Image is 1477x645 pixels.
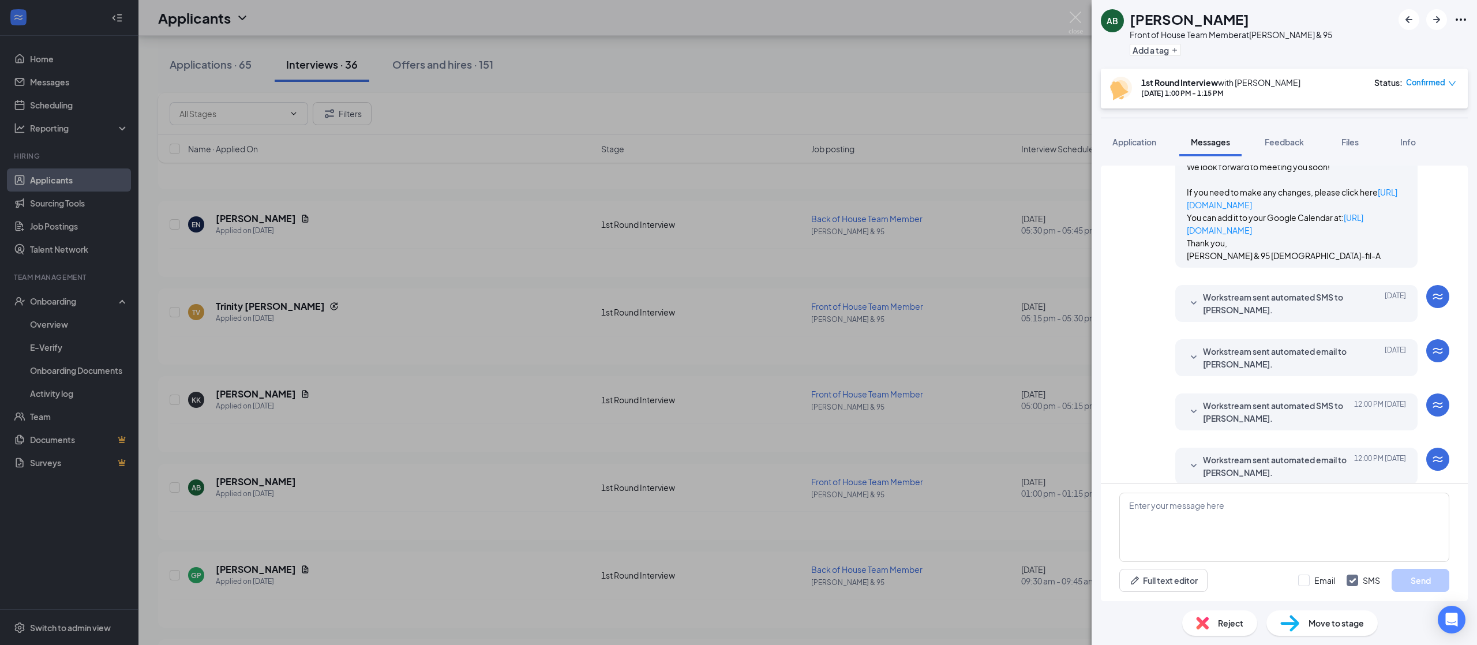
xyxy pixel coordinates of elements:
[1399,9,1419,30] button: ArrowLeftNew
[1187,237,1406,249] p: Thank you,
[1431,344,1445,358] svg: WorkstreamLogo
[1130,9,1249,29] h1: [PERSON_NAME]
[1265,137,1304,147] span: Feedback
[1187,211,1406,237] p: You can add it to your Google Calendar at:
[1406,77,1445,88] span: Confirmed
[1191,137,1230,147] span: Messages
[1431,398,1445,412] svg: WorkstreamLogo
[1187,459,1201,473] svg: SmallChevronDown
[1400,137,1416,147] span: Info
[1119,569,1208,592] button: Full text editorPen
[1187,249,1406,262] p: [PERSON_NAME] & 95 [DEMOGRAPHIC_DATA]-fil-A
[1187,351,1201,365] svg: SmallChevronDown
[1402,13,1416,27] svg: ArrowLeftNew
[1430,13,1444,27] svg: ArrowRight
[1130,44,1181,56] button: PlusAdd a tag
[1141,77,1300,88] div: with [PERSON_NAME]
[1454,13,1468,27] svg: Ellipses
[1431,452,1445,466] svg: WorkstreamLogo
[1129,575,1141,586] svg: Pen
[1448,80,1456,88] span: down
[1218,617,1243,629] span: Reject
[1141,88,1300,98] div: [DATE] 1:00 PM - 1:15 PM
[1107,15,1118,27] div: AB
[1171,47,1178,54] svg: Plus
[1438,606,1465,633] div: Open Intercom Messenger
[1112,137,1156,147] span: Application
[1141,77,1218,88] b: 1st Round Interview
[1354,399,1406,425] span: [DATE] 12:00 PM
[1354,453,1406,479] span: [DATE] 12:00 PM
[1309,617,1364,629] span: Move to stage
[1187,297,1201,310] svg: SmallChevronDown
[1187,405,1201,419] svg: SmallChevronDown
[1341,137,1359,147] span: Files
[1431,290,1445,303] svg: WorkstreamLogo
[1426,9,1447,30] button: ArrowRight
[1203,291,1354,316] span: Workstream sent automated SMS to [PERSON_NAME].
[1203,399,1354,425] span: Workstream sent automated SMS to [PERSON_NAME].
[1187,186,1406,211] p: If you need to make any changes, please click here
[1374,77,1403,88] div: Status :
[1203,453,1354,479] span: Workstream sent automated email to [PERSON_NAME].
[1392,569,1449,592] button: Send
[1130,29,1332,40] div: Front of House Team Member at [PERSON_NAME] & 95
[1203,345,1354,370] span: Workstream sent automated email to [PERSON_NAME].
[1385,345,1406,370] span: [DATE]
[1385,291,1406,316] span: [DATE]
